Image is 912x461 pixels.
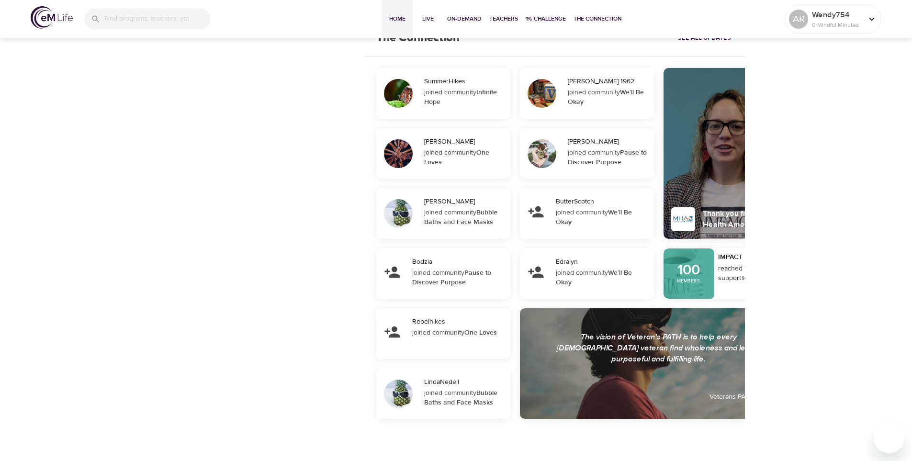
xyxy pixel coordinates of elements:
[556,269,632,287] strong: We’ll Be Okay
[568,88,644,106] strong: We’ll Be Okay
[412,317,507,326] div: Rebelhikes
[424,148,489,167] strong: One Loves
[709,392,754,402] div: Veterans PATH
[424,77,507,86] div: SummerHikes
[424,377,507,387] div: LindaNedell
[568,88,648,107] div: joined community
[412,328,504,337] div: joined community
[424,208,504,227] div: joined community
[789,10,808,29] div: AR
[417,14,439,24] span: Live
[424,137,507,146] div: [PERSON_NAME]
[556,257,650,267] div: Edralyn
[412,268,504,287] div: joined community
[104,9,211,29] input: Find programs, teachers, etc...
[677,263,700,277] p: 100
[526,14,566,24] span: 1% Challenge
[412,257,507,267] div: Bodzia
[568,148,647,167] strong: Pause to Discover Purpose
[718,264,794,283] div: reached 100 members to support
[464,328,497,337] strong: One Loves
[812,9,863,21] p: Wendy754
[424,388,504,407] div: joined community
[556,197,650,206] div: ButterScotch
[568,137,650,146] div: [PERSON_NAME]
[574,14,621,24] span: The Connection
[554,332,764,365] div: The vision of Veteran’s PATH is to help every [DEMOGRAPHIC_DATA] veteran find wholeness and lead ...
[556,268,648,287] div: joined community
[812,21,863,29] p: 0 Mindful Minutes
[424,208,497,226] strong: Bubble Baths and Face Masks
[412,269,491,287] strong: Pause to Discover Purpose
[568,148,648,167] div: joined community
[424,197,507,206] div: [PERSON_NAME]
[424,389,497,407] strong: Bubble Baths and Face Masks
[424,88,504,107] div: joined community
[874,423,904,453] iframe: Button to launch messaging window
[447,14,482,24] span: On-Demand
[424,88,497,106] strong: Infinite Hope
[568,77,650,86] div: [PERSON_NAME] 1962
[31,6,73,29] img: logo
[556,208,632,226] strong: We’ll Be Okay
[489,14,518,24] span: Teachers
[386,14,409,24] span: Home
[424,148,504,167] div: joined community
[677,277,700,284] p: Members
[703,208,790,230] div: Thank you from Mental Health America.
[556,208,648,227] div: joined community
[718,252,794,262] div: IMPACT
